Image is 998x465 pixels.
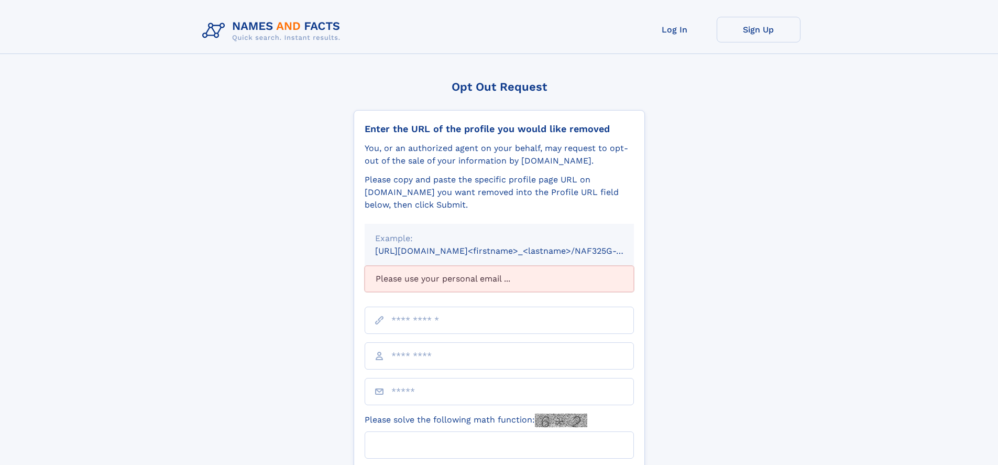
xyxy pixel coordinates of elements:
div: You, or an authorized agent on your behalf, may request to opt-out of the sale of your informatio... [365,142,634,167]
small: [URL][DOMAIN_NAME]<firstname>_<lastname>/NAF325G-xxxxxxxx [375,246,654,256]
div: Enter the URL of the profile you would like removed [365,123,634,135]
a: Sign Up [717,17,800,42]
div: Example: [375,232,623,245]
img: Logo Names and Facts [198,17,349,45]
div: Opt Out Request [354,80,645,93]
div: Please copy and paste the specific profile page URL on [DOMAIN_NAME] you want removed into the Pr... [365,174,634,211]
label: Please solve the following math function: [365,414,587,427]
div: Please use your personal email ... [365,266,634,292]
a: Log In [633,17,717,42]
